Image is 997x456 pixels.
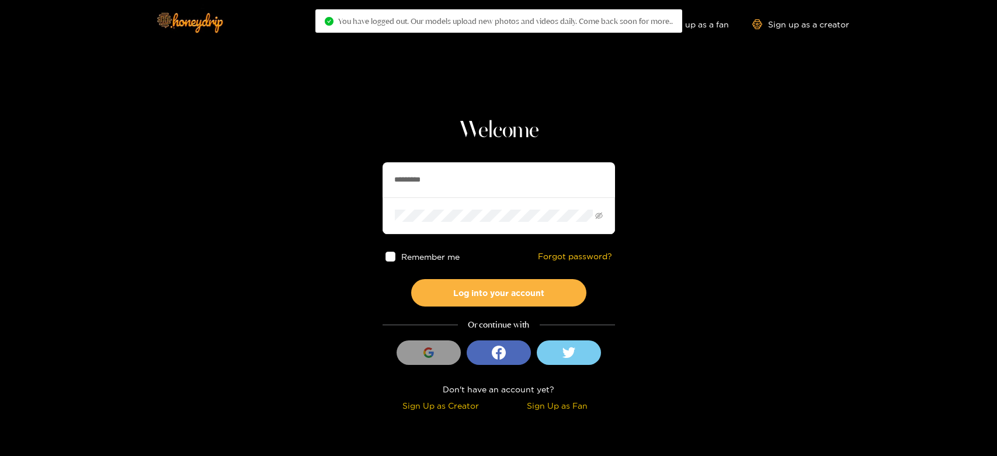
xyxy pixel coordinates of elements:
[411,279,586,307] button: Log into your account
[649,19,729,29] a: Sign up as a fan
[538,252,612,262] a: Forgot password?
[752,19,849,29] a: Sign up as a creator
[338,16,673,26] span: You have logged out. Our models upload new photos and videos daily. Come back soon for more..
[325,17,334,26] span: check-circle
[383,318,615,332] div: Or continue with
[383,382,615,396] div: Don't have an account yet?
[385,399,496,412] div: Sign Up as Creator
[401,252,459,261] span: Remember me
[502,399,612,412] div: Sign Up as Fan
[383,117,615,145] h1: Welcome
[595,212,603,220] span: eye-invisible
